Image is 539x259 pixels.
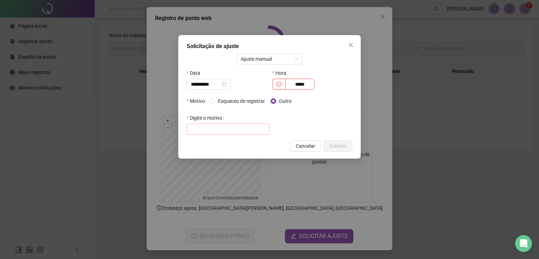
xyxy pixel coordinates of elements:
span: Cancelar [296,142,315,150]
label: Data [187,67,205,79]
span: Outro [276,97,294,105]
button: Close [345,39,357,51]
button: Cancelar [290,140,321,152]
div: Open Intercom Messenger [515,235,532,252]
span: clock-circle [277,82,281,87]
span: Esqueceu de registrar [215,97,268,105]
span: Ajuste manual [241,54,299,64]
label: Digite o motivo [187,112,227,124]
label: Hora [272,67,291,79]
div: Solicitação de ajuste [187,42,352,51]
label: Motivo [187,95,209,107]
span: close [348,42,354,48]
button: Solicitar [324,140,352,152]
